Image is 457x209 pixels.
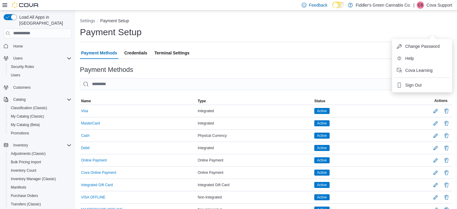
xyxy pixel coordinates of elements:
h1: Payment Setup [80,26,142,38]
span: Credentials [124,47,147,59]
button: Users [11,55,25,62]
button: Inventory [11,142,30,149]
span: Customers [11,84,72,91]
div: Integrated [197,107,313,115]
a: Security Roles [8,63,36,70]
span: Active [317,133,327,138]
button: Settings [80,18,95,23]
span: Users [8,72,72,79]
span: Purchase Orders [11,193,38,198]
span: Type [198,99,206,103]
button: Bulk Pricing Import [6,158,74,166]
span: Home [13,44,23,49]
a: My Catalog (Classic) [8,113,47,120]
a: Inventory Manager (Classic) [8,175,58,183]
div: Integrated [197,120,313,127]
button: Status [313,97,430,105]
button: My Catalog (Classic) [6,112,74,121]
span: Help [405,55,414,61]
button: Payment Setup [100,18,129,23]
a: Bulk Pricing Import [8,158,44,166]
span: Active [317,170,327,175]
span: Active [317,121,327,126]
span: Adjustments (Classic) [11,151,46,156]
button: Delete Payment Method [443,157,450,164]
span: Users [11,73,20,78]
span: My Catalog (Classic) [8,113,72,120]
span: Active [317,145,327,151]
button: Inventory Count [6,166,74,175]
button: Transfers (Classic) [6,200,74,208]
a: Transfers (Classic) [8,201,43,208]
button: Change Password [395,41,450,51]
span: Users [13,56,23,61]
span: Name [81,99,91,103]
span: Security Roles [8,63,72,70]
button: Integrated Gift Card [81,183,113,187]
span: Feedback [309,2,327,8]
span: Active [317,182,327,188]
span: CS [418,2,423,9]
button: Debit [81,146,90,150]
nav: An example of EuiBreadcrumbs [80,18,452,25]
button: Security Roles [6,63,74,71]
span: Active [314,133,330,139]
span: My Catalog (Beta) [8,121,72,128]
h3: Payment Methods [80,66,133,73]
div: Integrated [197,144,313,152]
button: Delete Payment Method [443,169,450,176]
button: Cova Learning [395,66,450,75]
a: Users [8,72,23,79]
div: Integrated Gift Card [197,181,313,189]
button: Delete Payment Method [443,132,450,139]
button: Edit Payment Method [431,168,440,177]
a: Home [11,43,25,50]
span: My Catalog (Beta) [11,122,40,127]
button: Delete Payment Method [443,107,450,115]
span: Classification (Classic) [11,106,47,110]
button: Promotions [6,129,74,137]
button: Edit Payment Method [431,155,440,165]
span: Inventory Count [11,168,36,173]
span: Customers [13,85,31,90]
div: Physical Currency [197,132,313,139]
span: Active [314,120,330,126]
div: Online Payment [197,169,313,176]
button: Adjustments (Classic) [6,149,74,158]
span: Inventory [13,143,28,148]
a: Inventory Count [8,167,39,174]
button: Delete Payment Method [443,194,450,201]
p: Fiddler's Green Cannabis Co. [356,2,411,9]
span: Security Roles [11,64,34,69]
span: Terminal Settings [154,47,189,59]
span: Inventory Count [8,167,72,174]
button: Catalog [11,96,28,103]
span: Load All Apps in [GEOGRAPHIC_DATA] [17,14,72,26]
a: Manifests [8,184,29,191]
button: Edit Payment Method [431,106,440,116]
button: Edit Payment Method [431,192,440,202]
span: Active [317,195,327,200]
img: Cova [12,2,39,8]
span: My Catalog (Classic) [11,114,44,119]
span: Users [11,55,72,62]
button: MasterCard [81,121,100,125]
div: Cova Support [417,2,424,9]
button: Edit Payment Method [431,180,440,190]
a: My Catalog (Beta) [8,121,42,128]
button: Sign Out [395,80,450,90]
span: Home [11,42,72,50]
input: This is a search bar. As you type, the results lower in the page will automatically filter. [80,78,452,90]
button: Catalog [1,95,74,104]
span: Active [317,158,327,163]
a: Promotions [8,130,32,137]
button: VISA OFFLINE [81,195,105,199]
span: Catalog [13,97,26,102]
button: Visa [81,109,88,113]
button: Online Payment [81,158,107,162]
div: Non-Integrated [197,194,313,201]
span: Promotions [8,130,72,137]
button: My Catalog (Beta) [6,121,74,129]
button: Delete Payment Method [443,120,450,127]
